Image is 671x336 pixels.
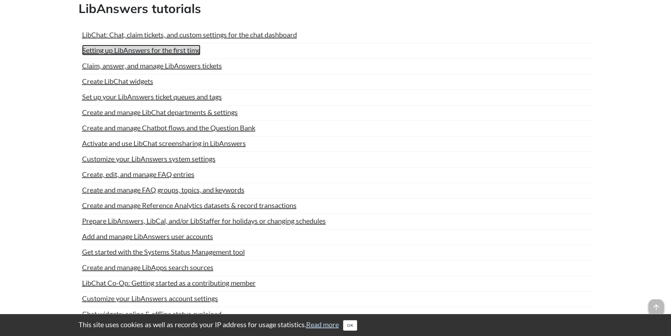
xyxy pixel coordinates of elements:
[82,231,213,242] a: Add and manage LibAnswers user accounts
[82,262,213,273] a: Create and manage LibApps search sources
[82,91,222,102] a: Set up your LibAnswers ticket queues and tags
[82,277,256,288] a: LibChat Co-Op: Getting started as a contributing member
[72,319,600,331] div: This site uses cookies as well as records your IP address for usage statistics.
[82,76,153,86] a: Create LibChat widgets
[82,246,245,257] a: Get started with the Systems Status Management tool
[82,45,200,55] a: Setting up LibAnswers for the first time
[82,29,297,40] a: LibChat: Chat, claim tickets, and custom settings for the chat dashboard
[82,107,238,117] a: Create and manage LibChat departments & settings
[82,122,255,133] a: Create and manage Chatbot flows and the Question Bank
[82,308,222,319] a: Chat widgets: online & offline status explained
[82,200,297,210] a: Create and manage Reference Analytics datasets & record transactions
[82,153,216,164] a: Customize your LibAnswers system settings
[82,184,244,195] a: Create and manage FAQ groups, topics, and keywords
[82,60,222,71] a: Claim, answer, and manage LibAnswers tickets
[648,300,664,308] a: arrow_upward
[82,293,218,304] a: Customize your LibAnswers account settings
[648,299,664,315] span: arrow_upward
[306,320,339,329] a: Read more
[343,320,357,331] button: Close
[82,138,246,148] a: Activate and use LibChat screensharing in LibAnswers
[82,215,326,226] a: Prepare LibAnswers, LibCal, and/or LibStaffer for holidays or changing schedules
[82,169,194,179] a: Create, edit, and manage FAQ entries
